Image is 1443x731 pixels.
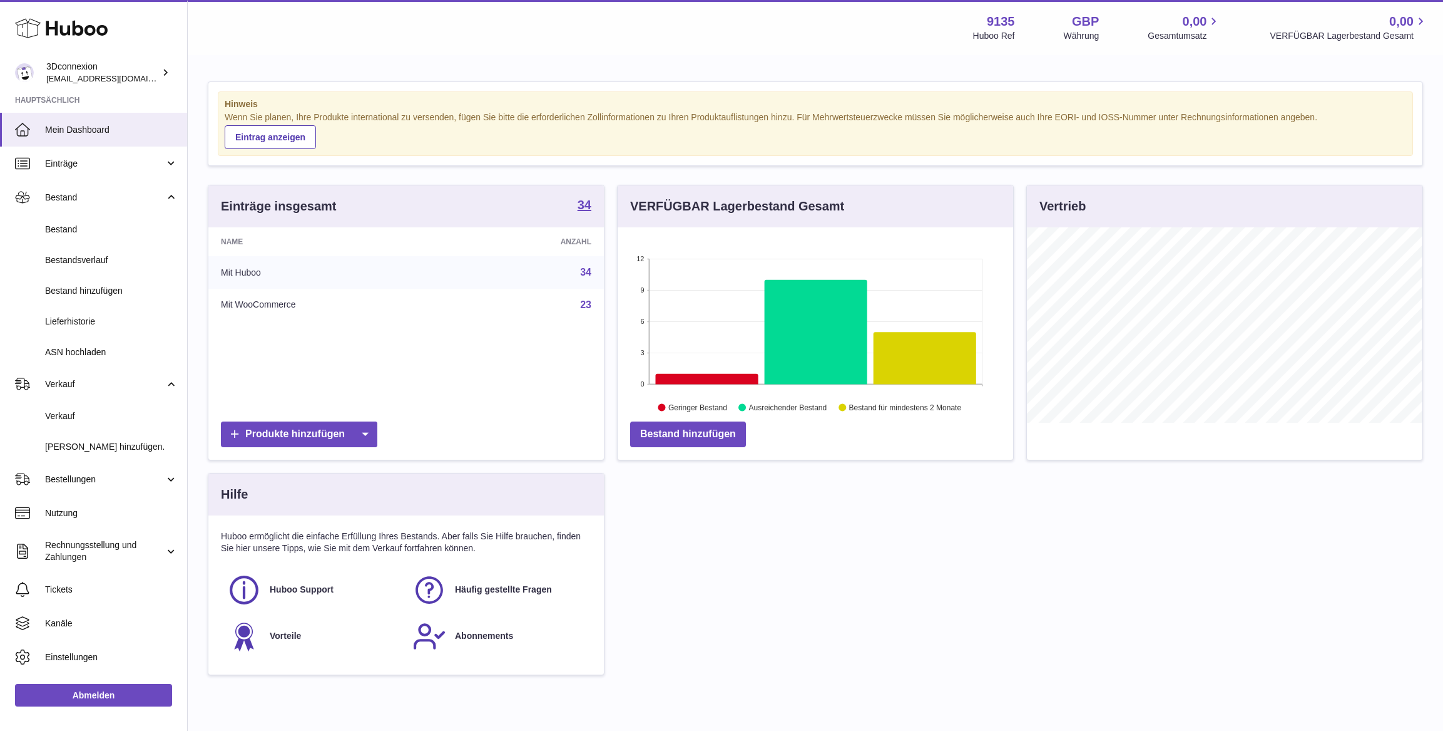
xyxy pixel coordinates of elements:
span: Bestand [45,224,178,236]
span: [EMAIL_ADDRESS][DOMAIN_NAME] [46,73,184,83]
text: 3 [640,349,644,356]
span: Häufig gestellte Fragen [455,584,552,596]
span: Vorteile [270,630,301,642]
th: Anzahl [462,227,604,256]
a: Huboo Support [227,573,400,607]
span: Tickets [45,584,178,596]
strong: GBP [1072,13,1099,30]
span: 0,00 [1183,13,1207,30]
text: 9 [640,286,644,294]
span: Bestellungen [45,474,165,485]
span: VERFÜGBAR Lagerbestand Gesamt [1270,30,1428,42]
div: Währung [1064,30,1099,42]
span: Verkauf [45,410,178,422]
div: Huboo Ref [973,30,1015,42]
span: Rechnungsstellung und Zahlungen [45,539,165,563]
a: 0,00 Gesamtumsatz [1148,13,1221,42]
span: 0,00 [1389,13,1414,30]
strong: 34 [578,199,591,211]
span: Bestand hinzufügen [45,285,178,297]
h3: VERFÜGBAR Lagerbestand Gesamt [630,198,844,215]
text: Ausreichender Bestand [748,403,827,412]
span: Einträge [45,158,165,170]
img: order_eu@3dconnexion.com [15,63,34,82]
text: 6 [640,318,644,325]
span: Einstellungen [45,651,178,663]
p: Huboo ermöglicht die einfache Erfüllung Ihres Bestands. Aber falls Sie Hilfe brauchen, finden Sie... [221,531,591,554]
span: Lieferhistorie [45,316,178,328]
strong: Hinweis [225,98,1406,110]
h3: Vertrieb [1039,198,1086,215]
h3: Hilfe [221,486,248,503]
span: Gesamtumsatz [1148,30,1221,42]
div: Wenn Sie planen, Ihre Produkte international zu versenden, fügen Sie bitte die erforderlichen Zol... [225,111,1406,149]
a: Abmelden [15,684,172,707]
span: Bestand [45,192,165,204]
a: Eintrag anzeigen [225,125,316,149]
text: 12 [636,255,644,262]
span: Mein Dashboard [45,124,178,136]
text: Geringer Bestand [668,403,727,412]
a: Häufig gestellte Fragen [412,573,585,607]
td: Mit Huboo [208,256,462,289]
span: Verkauf [45,378,165,390]
a: 0,00 VERFÜGBAR Lagerbestand Gesamt [1270,13,1428,42]
h3: Einträge insgesamt [221,198,337,215]
span: Nutzung [45,507,178,519]
a: 34 [578,199,591,214]
th: Name [208,227,462,256]
span: ASN hochladen [45,346,178,358]
span: Kanäle [45,618,178,630]
a: 34 [580,267,591,277]
strong: 9135 [987,13,1015,30]
span: Bestandsverlauf [45,254,178,266]
span: [PERSON_NAME] hinzufügen. [45,441,178,453]
a: Abonnements [412,620,585,653]
a: Vorteile [227,620,400,653]
td: Mit WooCommerce [208,289,462,321]
a: Bestand hinzufügen [630,422,746,447]
a: Produkte hinzufügen [221,422,377,447]
div: 3Dconnexion [46,61,159,85]
a: 23 [580,299,591,310]
text: 0 [640,380,644,388]
span: Abonnements [455,630,513,642]
span: Huboo Support [270,584,334,596]
text: Bestand für mindestens 2 Monate [849,403,962,412]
